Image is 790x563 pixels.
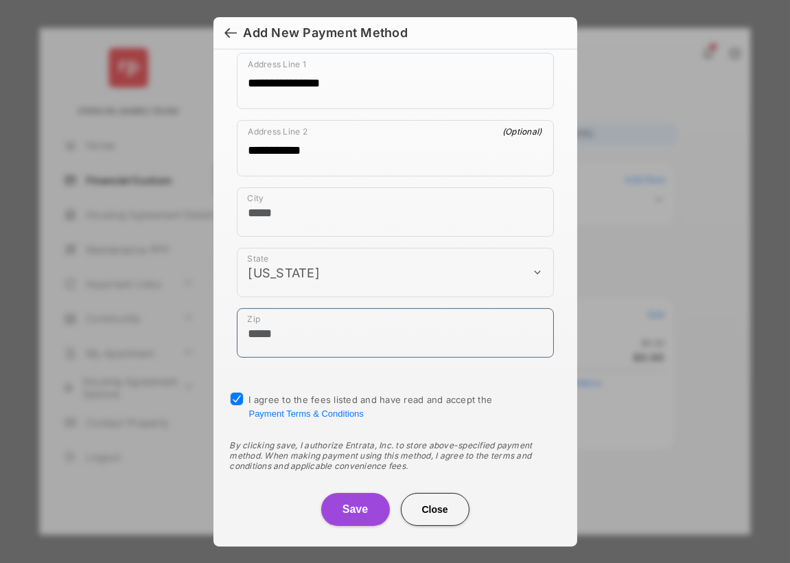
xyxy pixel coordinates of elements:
button: Save [321,493,390,526]
div: By clicking save, I authorize Entrata, Inc. to store above-specified payment method. When making ... [230,440,561,471]
div: payment_method_screening[postal_addresses][postalCode] [237,308,554,358]
button: Close [401,493,469,526]
div: payment_method_screening[postal_addresses][addressLine2] [237,120,554,176]
div: payment_method_screening[postal_addresses][administrativeArea] [237,248,554,297]
div: payment_method_screening[postal_addresses][locality] [237,187,554,237]
div: payment_method_screening[postal_addresses][addressLine1] [237,53,554,109]
button: I agree to the fees listed and have read and accept the [249,409,364,419]
span: I agree to the fees listed and have read and accept the [249,394,493,419]
div: Add New Payment Method [244,25,408,41]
